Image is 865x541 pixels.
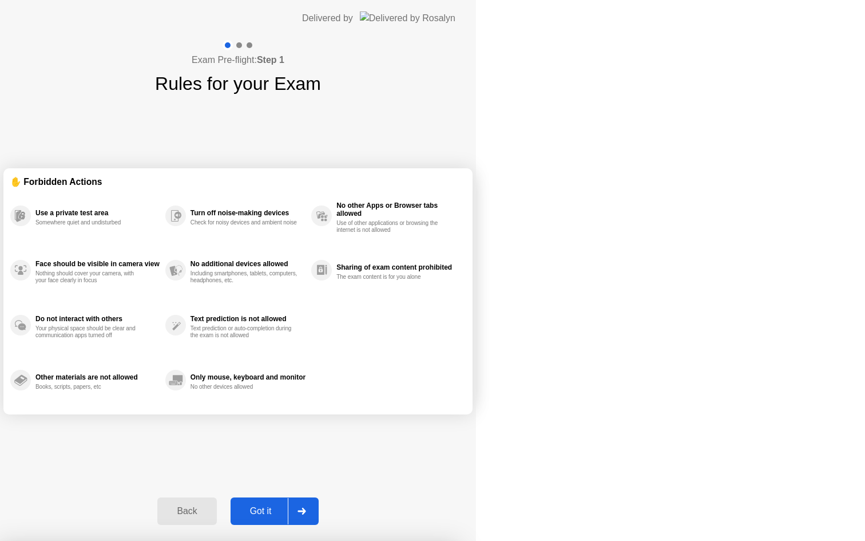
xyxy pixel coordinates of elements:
div: Sharing of exam content prohibited [336,263,460,271]
div: Text prediction or auto-completion during the exam is not allowed [191,325,299,339]
div: Books, scripts, papers, etc [35,384,144,390]
div: Other materials are not allowed [35,373,160,381]
b: Step 1 [257,55,284,65]
div: ✋ Forbidden Actions [10,175,466,188]
div: Use a private test area [35,209,160,217]
div: Got it [234,506,288,516]
div: Use of other applications or browsing the internet is not allowed [336,220,445,234]
div: Delivered by [302,11,353,25]
img: Delivered by Rosalyn [360,11,455,25]
div: Check for noisy devices and ambient noise [191,219,299,226]
div: Including smartphones, tablets, computers, headphones, etc. [191,270,299,284]
div: Back [161,506,213,516]
div: Somewhere quiet and undisturbed [35,219,144,226]
div: Only mouse, keyboard and monitor [191,373,305,381]
div: Nothing should cover your camera, with your face clearly in focus [35,270,144,284]
div: The exam content is for you alone [336,274,445,281]
div: Text prediction is not allowed [191,315,305,323]
h1: Rules for your Exam [155,70,321,97]
div: Turn off noise-making devices [191,209,305,217]
div: Your physical space should be clear and communication apps turned off [35,325,144,339]
div: No additional devices allowed [191,260,305,268]
div: No other Apps or Browser tabs allowed [336,202,460,218]
h4: Exam Pre-flight: [192,53,284,67]
div: No other devices allowed [191,384,299,390]
div: Do not interact with others [35,315,160,323]
div: Face should be visible in camera view [35,260,160,268]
